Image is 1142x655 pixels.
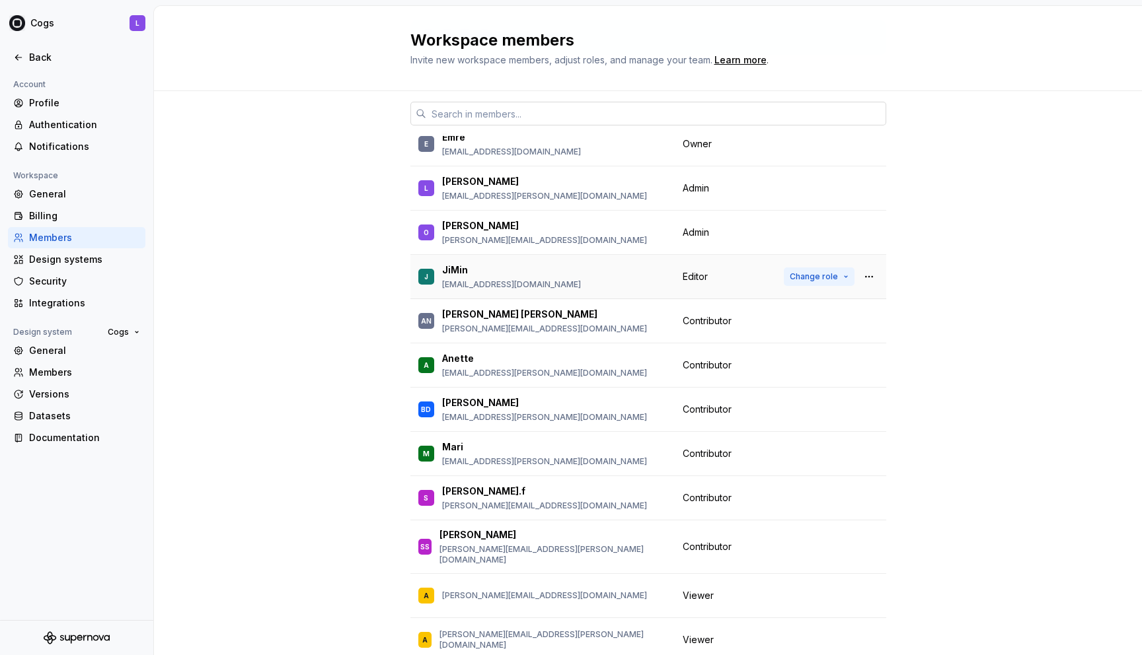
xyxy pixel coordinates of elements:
div: L [424,182,428,195]
div: Design systems [29,253,140,266]
div: Profile [29,96,140,110]
span: Contributor [683,403,732,416]
a: Notifications [8,136,145,157]
a: Integrations [8,293,145,314]
span: Contributor [683,359,732,372]
p: [EMAIL_ADDRESS][PERSON_NAME][DOMAIN_NAME] [442,412,647,423]
div: Members [29,366,140,379]
p: Emre [442,131,465,144]
p: Anette [442,352,474,365]
span: Contributor [683,540,732,553]
p: [PERSON_NAME] [439,528,516,541]
p: [PERSON_NAME].f [442,485,525,498]
div: O [424,226,429,239]
h2: Workspace members [410,30,870,51]
a: Authentication [8,114,145,135]
div: S [424,491,428,504]
p: [EMAIL_ADDRESS][DOMAIN_NAME] [442,279,581,290]
a: Design systems [8,249,145,270]
div: Security [29,275,140,288]
input: Search in members... [426,102,886,125]
div: Datasets [29,409,140,423]
p: [EMAIL_ADDRESS][PERSON_NAME][DOMAIN_NAME] [442,368,647,378]
span: Invite new workspace members, adjust roles, and manage your team. [410,54,712,65]
span: Cogs [108,327,129,337]
div: M [423,447,430,460]
div: L [135,18,139,28]
a: Documentation [8,427,145,448]
a: Versions [8,384,145,405]
div: Cogs [30,17,54,30]
img: 293001da-8814-4710-858c-a22b548e5d5c.png [9,15,25,31]
div: A [424,589,429,602]
p: [PERSON_NAME][EMAIL_ADDRESS][PERSON_NAME][DOMAIN_NAME] [439,629,667,650]
a: Billing [8,205,145,226]
p: [PERSON_NAME][EMAIL_ADDRESS][DOMAIN_NAME] [442,590,647,601]
a: Back [8,47,145,68]
p: [PERSON_NAME][EMAIL_ADDRESS][DOMAIN_NAME] [442,235,647,246]
a: Members [8,227,145,248]
p: JiMin [442,263,468,277]
div: Account [8,77,51,92]
div: General [29,188,140,201]
a: Learn more [714,53,767,67]
div: J [424,270,428,283]
a: Datasets [8,405,145,427]
div: Integrations [29,296,140,310]
div: Design system [8,324,77,340]
p: [PERSON_NAME][EMAIL_ADDRESS][PERSON_NAME][DOMAIN_NAME] [439,544,667,565]
div: Authentication [29,118,140,131]
span: Change role [790,271,838,282]
span: Contributor [683,447,732,460]
div: A [424,359,429,372]
p: [EMAIL_ADDRESS][PERSON_NAME][DOMAIN_NAME] [442,191,647,201]
div: General [29,344,140,357]
span: . [712,55,769,65]
p: [PERSON_NAME] [442,396,519,409]
div: Billing [29,209,140,223]
span: Viewer [683,633,714,646]
button: CogsL [3,9,151,38]
span: Owner [683,137,712,151]
div: AN [421,314,432,327]
div: A [422,633,428,646]
span: Editor [683,270,708,283]
svg: Supernova Logo [44,631,110,644]
p: [PERSON_NAME][EMAIL_ADDRESS][DOMAIN_NAME] [442,500,647,511]
div: Workspace [8,168,63,184]
span: Viewer [683,589,714,602]
p: Mari [442,440,463,454]
span: Contributor [683,491,732,504]
p: [PERSON_NAME] [PERSON_NAME] [442,308,597,321]
div: Back [29,51,140,64]
p: [PERSON_NAME] [442,175,519,188]
span: Admin [683,182,709,195]
div: Members [29,231,140,244]
p: [EMAIL_ADDRESS][DOMAIN_NAME] [442,147,581,157]
p: [PERSON_NAME][EMAIL_ADDRESS][DOMAIN_NAME] [442,324,647,334]
a: Members [8,362,145,383]
div: Documentation [29,431,140,444]
div: Notifications [29,140,140,153]
p: [PERSON_NAME] [442,219,519,232]
a: General [8,340,145,361]
span: Contributor [683,314,732,327]
p: [EMAIL_ADDRESS][PERSON_NAME][DOMAIN_NAME] [442,456,647,467]
div: BD [421,403,431,416]
a: Security [8,271,145,292]
button: Change role [784,267,855,286]
a: Profile [8,92,145,114]
div: Versions [29,388,140,401]
div: SS [420,540,430,553]
span: Admin [683,226,709,239]
div: E [424,137,428,151]
a: General [8,184,145,205]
